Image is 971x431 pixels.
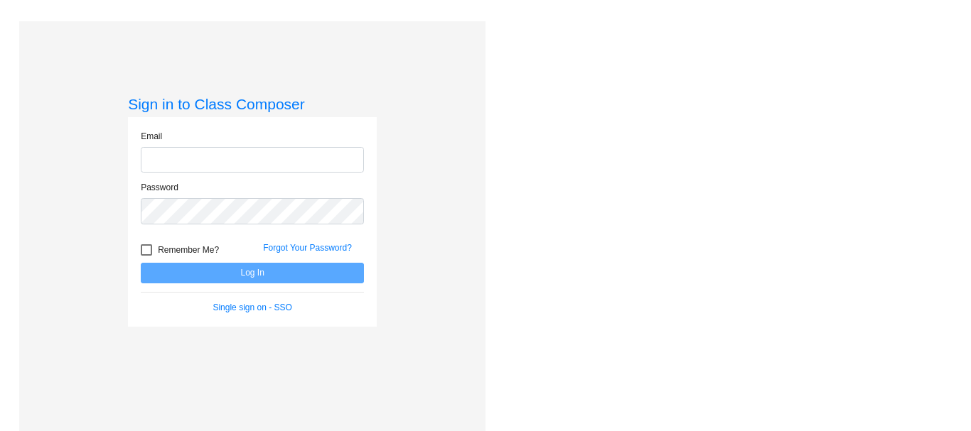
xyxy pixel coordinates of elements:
a: Single sign on - SSO [213,302,291,312]
label: Email [141,130,162,143]
h3: Sign in to Class Composer [128,95,377,113]
label: Password [141,181,178,194]
span: Remember Me? [158,241,219,258]
button: Log In [141,263,364,283]
a: Forgot Your Password? [263,243,352,253]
